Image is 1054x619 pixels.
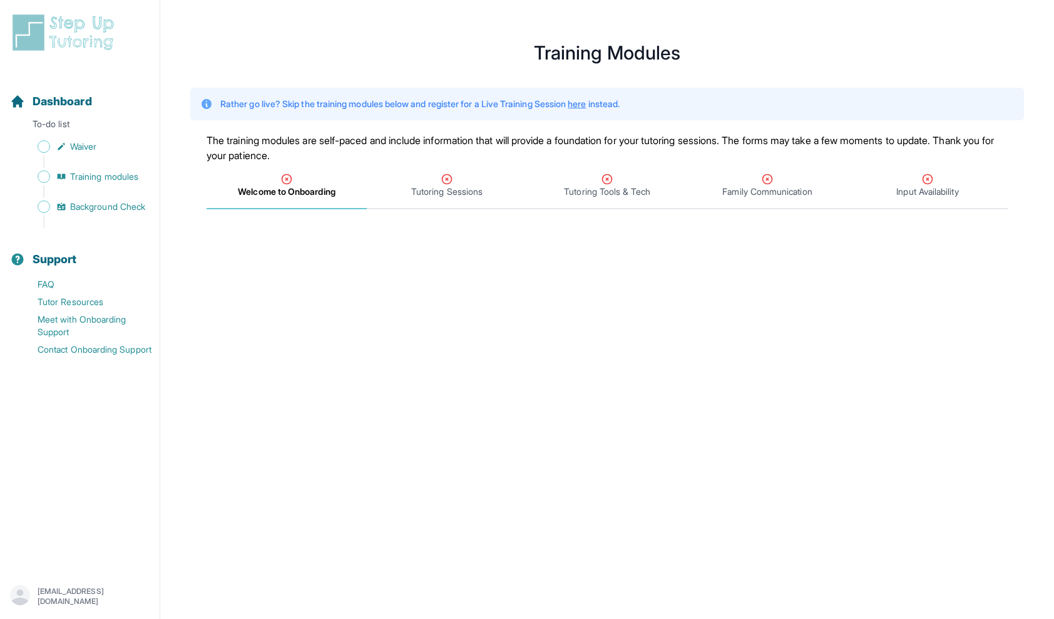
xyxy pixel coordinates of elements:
span: Welcome to Onboarding [238,185,335,198]
span: Tutoring Tools & Tech [564,185,650,198]
a: here [568,98,586,109]
span: Support [33,251,77,268]
span: Family Communication [722,185,812,198]
a: Contact Onboarding Support [10,341,160,358]
span: Input Availability [896,185,958,198]
img: logo [10,13,121,53]
button: [EMAIL_ADDRESS][DOMAIN_NAME] [10,585,150,608]
span: Background Check [70,200,145,213]
span: Waiver [70,140,96,153]
span: Tutoring Sessions [411,185,483,198]
button: Dashboard [5,73,155,115]
p: [EMAIL_ADDRESS][DOMAIN_NAME] [38,586,150,606]
a: FAQ [10,276,160,293]
a: Training modules [10,168,160,185]
nav: Tabs [207,163,1008,209]
p: The training modules are self-paced and include information that will provide a foundation for yo... [207,133,1008,163]
a: Waiver [10,138,160,155]
a: Meet with Onboarding Support [10,311,160,341]
a: Dashboard [10,93,92,110]
a: Tutor Resources [10,293,160,311]
p: Rather go live? Skip the training modules below and register for a Live Training Session instead. [220,98,620,110]
span: Training modules [70,170,138,183]
p: To-do list [5,118,155,135]
span: Dashboard [33,93,92,110]
button: Support [5,231,155,273]
h1: Training Modules [190,45,1024,60]
a: Background Check [10,198,160,216]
